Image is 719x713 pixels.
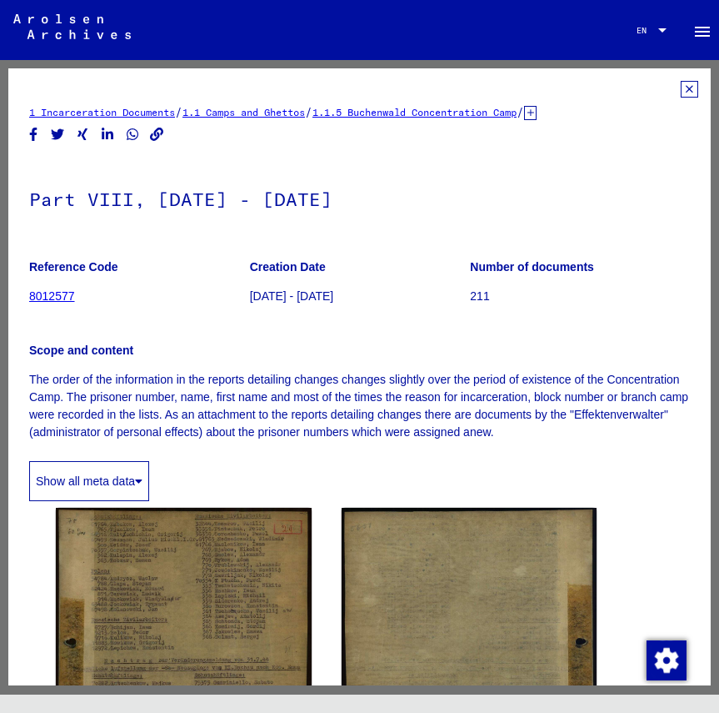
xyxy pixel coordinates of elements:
[175,104,182,119] span: /
[13,14,131,39] img: Arolsen_neg.svg
[29,260,118,274] b: Reference Code
[29,161,690,234] h1: Part VIII, [DATE] - [DATE]
[99,124,117,145] button: Share on LinkedIn
[29,106,175,118] a: 1 Incarceration Documents
[182,106,305,118] a: 1.1 Camps and Ghettos
[29,344,133,357] b: Scope and content
[517,104,524,119] span: /
[686,13,719,47] button: Toggle sidenav
[312,106,517,118] a: 1.1.5 Buchenwald Concentration Camp
[29,371,690,441] p: The order of the information in the reports detailing changes changes slightly over the period of...
[470,288,690,305] p: 211
[305,104,312,119] span: /
[49,124,67,145] button: Share on Twitter
[646,640,686,680] div: Change consent
[148,124,166,145] button: Copy link
[637,26,655,35] span: EN
[124,124,142,145] button: Share on WhatsApp
[25,124,42,145] button: Share on Facebook
[29,289,75,303] a: 8012577
[250,260,326,274] b: Creation Date
[29,461,149,501] button: Show all meta data
[692,22,712,42] mat-icon: Side nav toggle icon
[74,124,92,145] button: Share on Xing
[470,260,594,274] b: Number of documents
[647,640,687,680] img: Change consent
[250,288,470,305] p: [DATE] - [DATE]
